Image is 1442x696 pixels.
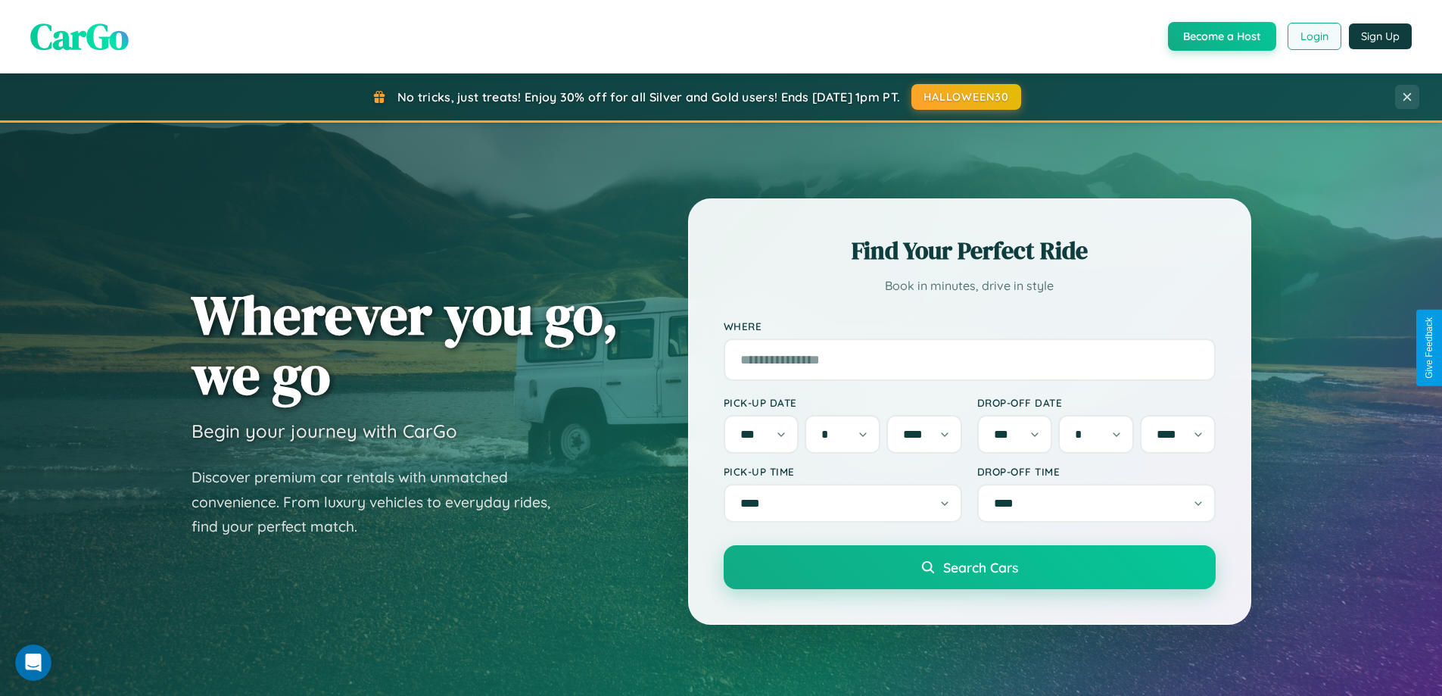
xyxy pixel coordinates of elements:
[724,275,1216,297] p: Book in minutes, drive in style
[397,89,900,105] span: No tricks, just treats! Enjoy 30% off for all Silver and Gold users! Ends [DATE] 1pm PT.
[724,234,1216,267] h2: Find Your Perfect Ride
[1424,317,1434,379] div: Give Feedback
[1288,23,1341,50] button: Login
[192,465,570,539] p: Discover premium car rentals with unmatched convenience. From luxury vehicles to everyday rides, ...
[192,285,618,404] h1: Wherever you go, we go
[724,320,1216,332] label: Where
[1349,23,1412,49] button: Sign Up
[30,11,129,61] span: CarGo
[724,545,1216,589] button: Search Cars
[943,559,1018,576] span: Search Cars
[977,465,1216,478] label: Drop-off Time
[724,465,962,478] label: Pick-up Time
[724,396,962,409] label: Pick-up Date
[15,645,51,681] iframe: Intercom live chat
[911,84,1021,110] button: HALLOWEEN30
[977,396,1216,409] label: Drop-off Date
[1168,22,1276,51] button: Become a Host
[192,420,457,442] h3: Begin your journey with CarGo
